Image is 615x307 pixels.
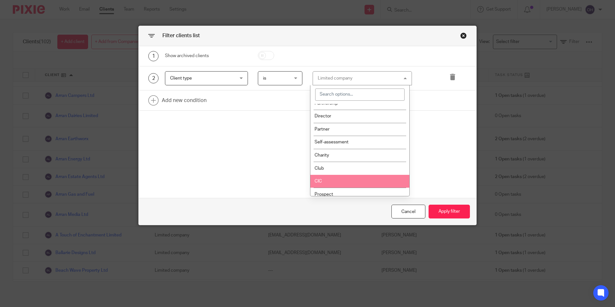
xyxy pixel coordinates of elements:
[315,153,329,158] span: Charity
[148,73,159,83] div: 2
[315,166,324,171] span: Club
[315,89,405,101] input: Search options...
[315,127,330,132] span: Partner
[162,33,200,38] span: Filter clients list
[429,205,470,218] button: Apply filter
[315,140,348,144] span: Self-assessment
[315,114,331,118] span: Director
[165,53,248,59] div: Show archived clients
[315,192,333,197] span: Prospect
[391,205,425,218] div: Close this dialog window
[460,32,467,39] div: Close this dialog window
[315,179,322,183] span: CIC
[170,76,192,81] span: Client type
[315,101,338,106] span: Partnership
[263,76,266,81] span: is
[148,51,159,61] div: 1
[318,76,352,81] div: Limited company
